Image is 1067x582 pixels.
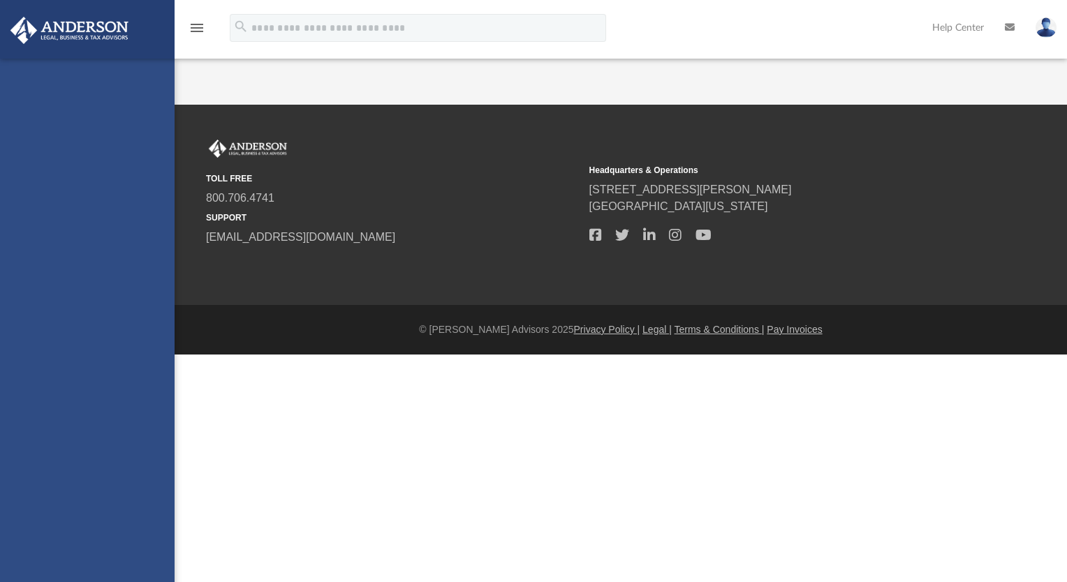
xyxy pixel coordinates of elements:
a: menu [189,27,205,36]
small: SUPPORT [206,211,580,224]
a: Privacy Policy | [574,324,640,335]
i: menu [189,20,205,36]
a: 800.706.4741 [206,192,274,204]
a: [GEOGRAPHIC_DATA][US_STATE] [589,200,768,212]
a: Legal | [642,324,672,335]
img: User Pic [1036,17,1057,38]
img: Anderson Advisors Platinum Portal [6,17,133,44]
a: Terms & Conditions | [675,324,765,335]
div: © [PERSON_NAME] Advisors 2025 [175,322,1067,337]
small: Headquarters & Operations [589,164,963,177]
a: Pay Invoices [767,324,822,335]
small: TOLL FREE [206,172,580,185]
a: [STREET_ADDRESS][PERSON_NAME] [589,184,792,195]
i: search [233,19,249,34]
a: [EMAIL_ADDRESS][DOMAIN_NAME] [206,231,395,243]
img: Anderson Advisors Platinum Portal [206,140,290,158]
